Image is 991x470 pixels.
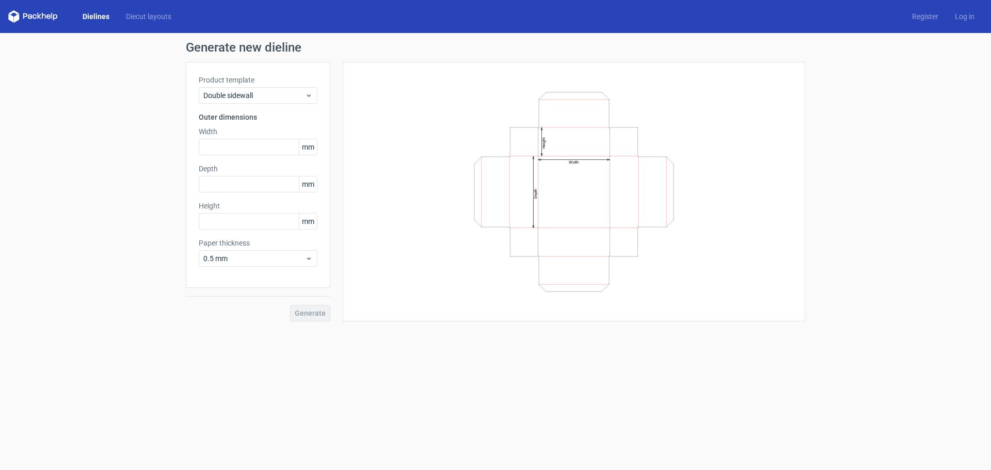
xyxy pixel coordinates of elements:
span: mm [299,139,317,155]
a: Log in [947,11,983,22]
a: Diecut layouts [118,11,180,22]
span: Double sidewall [203,90,305,101]
label: Product template [199,75,317,85]
span: mm [299,176,317,192]
label: Width [199,126,317,137]
a: Dielines [74,11,118,22]
text: Depth [533,188,538,198]
a: Register [904,11,947,22]
label: Paper thickness [199,238,317,248]
span: mm [299,214,317,229]
label: Height [199,201,317,211]
label: Depth [199,164,317,174]
h3: Outer dimensions [199,112,317,122]
span: 0.5 mm [203,253,305,264]
text: Height [541,137,546,149]
text: Width [569,160,579,165]
h1: Generate new dieline [186,41,805,54]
